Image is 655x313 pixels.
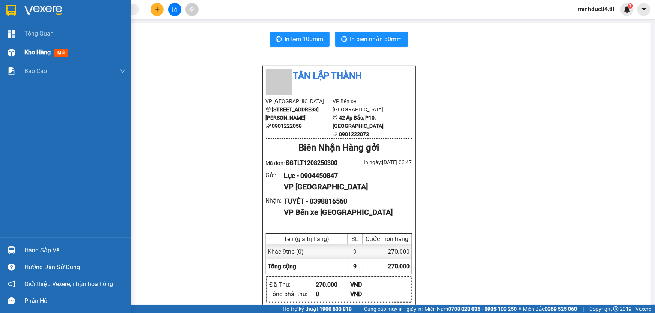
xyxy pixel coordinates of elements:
span: copyright [613,306,619,312]
span: Giới thiệu Vexere, nhận hoa hồng [24,279,113,289]
span: | [357,305,358,313]
img: warehouse-icon [8,246,15,254]
span: ⚪️ [519,307,521,310]
img: solution-icon [8,67,15,75]
span: Hỗ trợ kỹ thuật: [283,305,352,313]
div: VP Bến xe [GEOGRAPHIC_DATA] [284,207,406,218]
span: environment [266,107,271,112]
span: Tổng Quan [24,29,54,38]
div: 270.000 [316,280,351,289]
span: Miền Bắc [523,305,577,313]
img: icon-new-feature [624,6,631,13]
strong: 1900 633 818 [319,306,352,312]
div: Mã đơn: [266,158,339,168]
img: warehouse-icon [8,49,15,57]
span: file-add [172,7,177,12]
strong: 0708 023 035 - 0935 103 250 [448,306,517,312]
b: 0901222058 [272,123,302,129]
span: caret-down [641,6,647,13]
span: 270.000 [388,263,410,270]
span: minhduc84.tlt [572,4,620,14]
span: phone [266,123,271,129]
div: VND [350,289,385,299]
span: notification [8,280,15,288]
button: caret-down [637,3,650,16]
div: 9 [348,244,363,259]
span: Cung cấp máy in - giấy in: [364,305,423,313]
div: VND [350,280,385,289]
span: Miền Nam [425,305,517,313]
span: 9 [354,263,357,270]
button: printerIn tem 100mm [270,32,330,47]
span: Báo cáo [24,66,47,76]
li: Tân Lập Thành [266,69,412,83]
span: environment [333,115,338,120]
span: Kho hàng [24,49,51,56]
span: SGTLT1208250300 [286,159,337,166]
b: [STREET_ADDRESS][PERSON_NAME] [266,106,319,121]
button: aim [185,3,199,16]
div: TUYẾT - 0398816560 [284,196,406,207]
div: 270.000 [363,244,412,259]
span: | [583,305,584,313]
span: mới [54,49,68,57]
span: printer [341,36,347,43]
div: Hàng sắp về [24,245,126,256]
span: phone [333,132,338,137]
b: 42 Ấp Bắc, P10, [GEOGRAPHIC_DATA] [333,115,384,129]
img: dashboard-icon [8,30,15,38]
span: In tem 100mm [285,34,324,44]
div: Phản hồi [24,295,126,307]
b: 0901222073 [339,131,369,137]
div: Đã Thu : [270,280,316,289]
strong: 0369 525 060 [545,306,577,312]
span: plus [155,7,160,12]
span: Khác - 9tnp (0) [268,248,304,255]
span: In biên nhận 80mm [350,34,402,44]
span: printer [276,36,282,43]
span: aim [189,7,194,12]
div: Cước món hàng [365,235,410,243]
div: VP [GEOGRAPHIC_DATA] [284,181,406,193]
sup: 1 [628,3,633,9]
div: Hướng dẫn sử dụng [24,262,126,273]
span: 1 [629,3,632,9]
button: plus [151,3,164,16]
li: VP [GEOGRAPHIC_DATA] [266,97,333,105]
div: Tổng phải thu : [270,289,316,299]
div: In ngày: [DATE] 03:47 [339,158,412,166]
span: down [120,68,126,74]
div: SL [350,235,361,243]
div: 0 [316,289,351,299]
div: Tên (giá trị hàng) [268,235,346,243]
div: Gửi : [266,171,284,180]
button: file-add [168,3,181,16]
button: printerIn biên nhận 80mm [335,32,408,47]
span: message [8,297,15,304]
span: question-circle [8,264,15,271]
li: VP Bến xe [GEOGRAPHIC_DATA] [333,97,400,114]
div: Biên Nhận Hàng gởi [266,141,412,155]
span: Tổng cộng [268,263,297,270]
div: Nhận : [266,196,284,205]
div: Lực - 0904450847 [284,171,406,181]
img: logo-vxr [6,5,16,16]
